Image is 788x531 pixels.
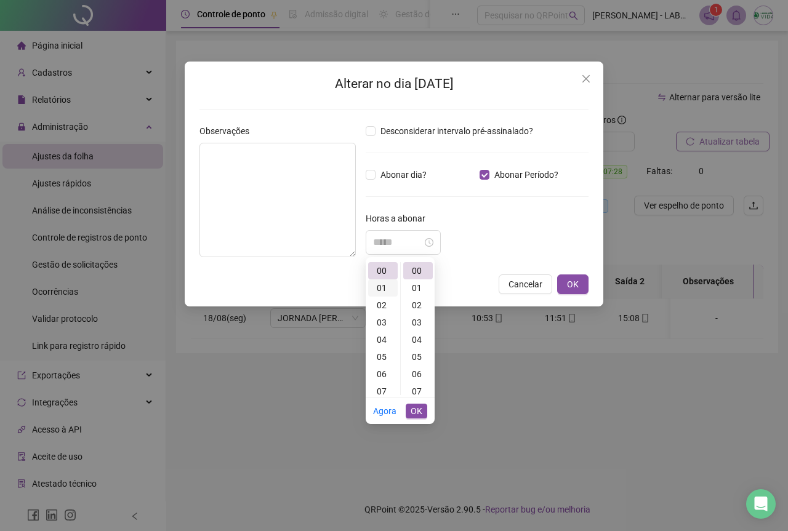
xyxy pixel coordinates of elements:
div: 06 [403,365,433,383]
span: OK [567,277,579,291]
span: OK [411,404,422,418]
label: Observações [199,124,257,138]
div: 05 [368,348,398,365]
div: 04 [403,331,433,348]
label: Horas a abonar [366,212,433,225]
button: Cancelar [499,274,552,294]
span: close [581,74,591,84]
h2: Alterar no dia [DATE] [199,74,589,94]
div: 07 [368,383,398,400]
div: 02 [368,297,398,314]
div: 04 [368,331,398,348]
button: Close [576,69,596,89]
button: OK [557,274,589,294]
a: Agora [373,406,396,416]
div: 06 [368,365,398,383]
div: 01 [403,279,433,297]
div: 05 [403,348,433,365]
div: 02 [403,297,433,314]
span: Desconsiderar intervalo pré-assinalado? [376,124,538,138]
div: Open Intercom Messenger [746,489,776,519]
button: OK [406,404,427,418]
div: 03 [368,314,398,331]
div: 03 [403,314,433,331]
span: Abonar Período? [489,168,563,182]
div: 07 [403,383,433,400]
div: 01 [368,279,398,297]
span: Cancelar [509,277,542,291]
span: Abonar dia? [376,168,432,182]
div: 00 [368,262,398,279]
div: 00 [403,262,433,279]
